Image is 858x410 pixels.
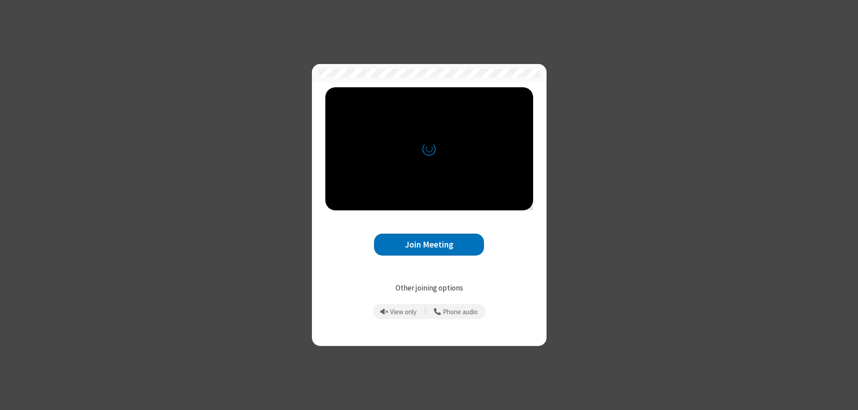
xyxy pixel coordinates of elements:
span: View only [390,308,416,316]
button: Use your phone for mic and speaker while you view the meeting on this device. [431,304,481,319]
span: | [425,305,426,318]
button: Prevent echo when there is already an active mic and speaker in the room. [377,304,420,319]
button: Join Meeting [374,234,484,256]
p: Other joining options [325,282,533,294]
span: Phone audio [443,308,478,316]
